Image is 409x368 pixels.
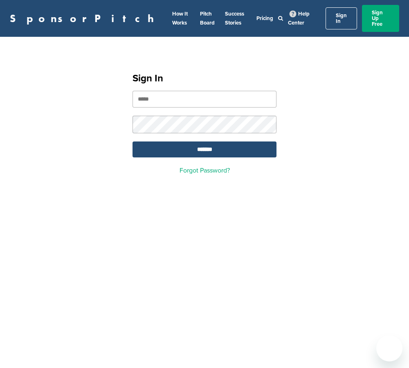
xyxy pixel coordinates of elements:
a: SponsorPitch [10,13,159,24]
a: Sign Up Free [362,5,399,32]
a: Help Center [288,9,310,28]
a: Success Stories [225,11,244,26]
a: Sign In [326,7,357,29]
a: Pricing [256,15,273,22]
a: Pitch Board [200,11,215,26]
a: Forgot Password? [180,166,230,175]
a: How It Works [172,11,188,26]
h1: Sign In [133,71,276,86]
iframe: Button to launch messaging window [376,335,402,361]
